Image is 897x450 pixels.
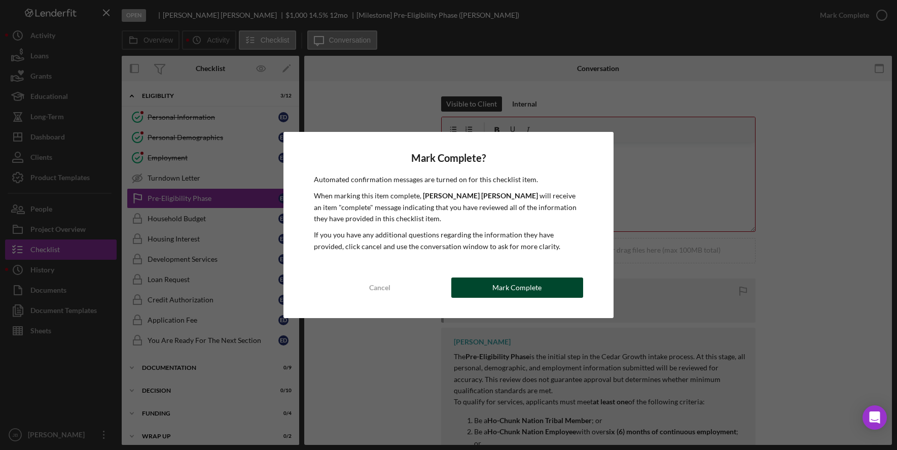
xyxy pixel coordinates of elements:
[314,278,446,298] button: Cancel
[314,229,583,252] p: If you you have any additional questions regarding the information they have provided, click canc...
[423,191,538,200] b: [PERSON_NAME] [PERSON_NAME]
[451,278,583,298] button: Mark Complete
[314,152,583,164] h4: Mark Complete?
[314,174,583,185] p: Automated confirmation messages are turned on for this checklist item.
[863,405,887,430] div: Open Intercom Messenger
[492,278,542,298] div: Mark Complete
[314,190,583,224] p: When marking this item complete, will receive an item "complete" message indicating that you have...
[369,278,390,298] div: Cancel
